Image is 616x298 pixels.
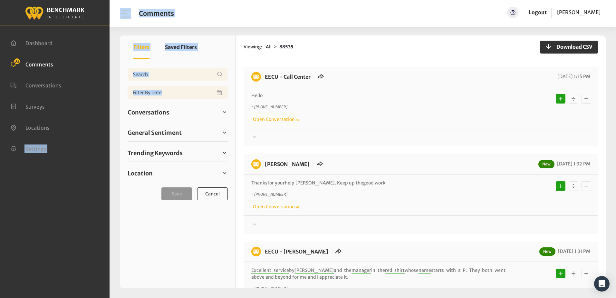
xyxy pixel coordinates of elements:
[251,247,261,256] img: benchmark
[261,72,314,82] h6: EECU - Call Center
[594,276,610,292] div: Open Intercom Messenger
[251,72,261,82] img: benchmark
[128,148,228,158] a: Trending Keywords
[555,161,590,167] span: [DATE] 1:32 PM
[266,44,272,50] span: All
[244,44,262,50] span: Viewing:
[557,7,601,18] a: [PERSON_NAME]
[553,43,592,51] span: Download CSV
[128,68,228,81] input: Username
[10,145,46,152] a: Settings
[197,187,228,200] button: Cancel
[363,180,385,186] span: good work
[25,145,46,152] span: Settings
[251,286,287,291] i: ~ [PHONE_NUMBER]
[251,267,289,273] span: Excellent service
[139,10,174,17] h1: Comments
[251,192,287,197] i: ~ [PHONE_NUMBER]
[128,86,228,99] input: Date range input field
[128,128,182,137] span: General Sentiment
[25,61,53,67] span: Comments
[120,8,131,19] img: bar
[285,180,335,186] span: help [PERSON_NAME]
[419,267,431,273] span: name
[128,128,228,137] a: General Sentiment
[10,39,53,46] a: Dashboard
[128,107,228,117] a: Conversations
[25,5,85,21] img: benchmark
[261,159,313,169] h6: EECU - Perrin
[25,82,61,89] span: Conversations
[165,35,197,59] button: Saved Filters
[10,82,61,88] a: Conversations
[251,180,267,186] span: Thanks
[14,58,20,64] span: 32
[25,103,45,110] span: Surveys
[251,267,505,281] p: by and the in the whose starts with a P. They both went above and beyond for me and I appreciate it.
[25,124,50,131] span: Locations
[294,267,334,273] span: [PERSON_NAME]
[554,267,593,280] div: Basic example
[251,159,261,169] img: benchmark
[554,92,593,105] div: Basic example
[128,108,169,117] span: Conversations
[265,161,310,167] a: [PERSON_NAME]
[557,9,601,15] span: [PERSON_NAME]
[10,61,53,67] a: Comments 32
[251,180,505,186] p: for your . Keep up the
[133,35,149,59] button: Filters
[10,103,45,109] a: Surveys
[265,74,311,80] a: EECU - Call Center
[529,7,547,18] a: Logout
[539,247,555,256] span: New
[529,9,547,15] a: Logout
[556,248,590,254] span: [DATE] 1:31 PM
[554,180,593,193] div: Basic example
[540,41,598,54] button: Download CSV
[128,168,228,178] a: Location
[25,40,53,46] span: Dashboard
[261,247,332,256] h6: EECU - Selma Branch
[216,86,224,99] button: Open Calendar
[128,169,153,178] span: Location
[251,92,505,99] p: Hello
[385,267,405,273] span: red shirt
[251,104,287,109] i: ~ [PHONE_NUMBER]
[265,248,328,255] a: EECU - [PERSON_NAME]
[351,267,371,273] span: manager
[128,149,183,157] span: Trending Keywords
[556,74,590,79] span: [DATE] 1:35 PM
[10,124,50,130] a: Locations
[279,44,294,50] strong: 88535
[251,204,300,210] a: Open Conversation
[538,160,554,168] span: New
[251,116,300,122] a: Open Conversation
